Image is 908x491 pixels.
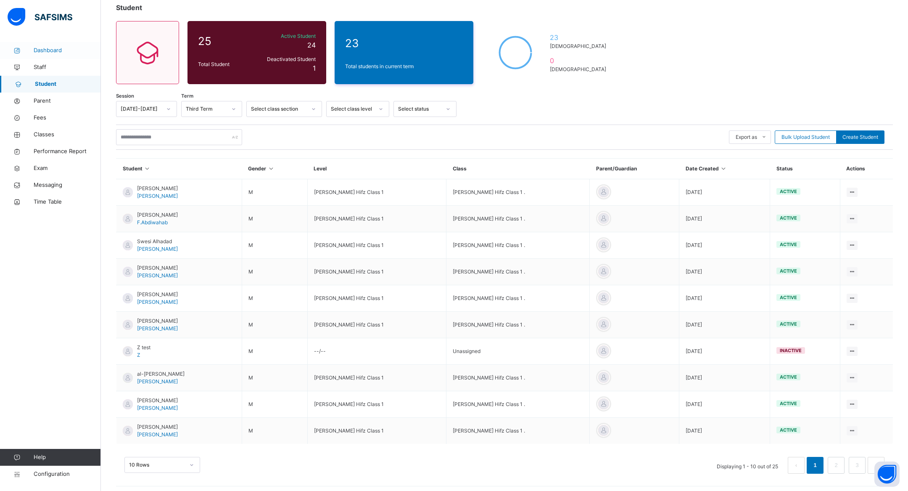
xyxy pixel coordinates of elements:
[242,365,307,391] td: M
[137,185,178,192] span: [PERSON_NAME]
[780,401,797,406] span: active
[34,453,100,462] span: Help
[720,165,727,172] i: Sort in Ascending Order
[446,179,590,206] td: [PERSON_NAME] Hifz Class 1 .
[34,114,101,122] span: Fees
[144,165,151,172] i: Sort in Ascending Order
[679,159,770,179] th: Date Created
[446,391,590,418] td: [PERSON_NAME] Hifz Class 1 .
[242,285,307,312] td: M
[307,418,446,444] td: [PERSON_NAME] Hifz Class 1
[679,391,770,418] td: [DATE]
[590,159,679,179] th: Parent/Guardian
[307,41,316,49] span: 24
[331,105,374,113] div: Select class level
[34,63,101,72] span: Staff
[345,35,463,51] span: 23
[242,312,307,338] td: M
[780,348,802,353] span: inactive
[137,431,178,438] span: [PERSON_NAME]
[137,299,178,305] span: [PERSON_NAME]
[137,344,150,351] span: Z test
[196,58,254,70] div: Total Student
[34,97,101,105] span: Parent
[313,64,316,72] span: 1
[679,259,770,285] td: [DATE]
[137,370,185,378] span: al-[PERSON_NAME]
[679,179,770,206] td: [DATE]
[550,56,610,66] span: 0
[121,105,161,113] div: [DATE]-[DATE]
[256,32,316,40] span: Active Student
[781,133,830,141] span: Bulk Upload Student
[807,457,824,474] li: 1
[137,325,178,332] span: [PERSON_NAME]
[137,378,178,385] span: [PERSON_NAME]
[267,165,275,172] i: Sort in Ascending Order
[550,32,610,42] span: 23
[137,246,178,252] span: [PERSON_NAME]
[35,80,101,88] span: Student
[446,159,590,179] th: Class
[307,365,446,391] td: [PERSON_NAME] Hifz Class 1
[679,418,770,444] td: [DATE]
[788,457,805,474] li: 上一页
[446,206,590,232] td: [PERSON_NAME] Hifz Class 1 .
[242,391,307,418] td: M
[446,285,590,312] td: [PERSON_NAME] Hifz Class 1 .
[307,285,446,312] td: [PERSON_NAME] Hifz Class 1
[137,193,178,199] span: [PERSON_NAME]
[198,33,252,49] span: 25
[446,312,590,338] td: [PERSON_NAME] Hifz Class 1 .
[137,219,168,226] span: F.Abdiwahab
[137,291,178,298] span: [PERSON_NAME]
[34,470,100,478] span: Configuration
[550,66,610,73] span: [DEMOGRAPHIC_DATA]
[307,259,446,285] td: [PERSON_NAME] Hifz Class 1
[137,352,140,358] span: Z
[307,232,446,259] td: [PERSON_NAME] Hifz Class 1
[242,338,307,365] td: M
[679,338,770,365] td: [DATE]
[137,264,178,272] span: [PERSON_NAME]
[307,159,446,179] th: Level
[8,8,72,26] img: safsims
[849,457,866,474] li: 3
[550,42,610,50] span: [DEMOGRAPHIC_DATA]
[137,423,178,431] span: [PERSON_NAME]
[780,268,797,274] span: active
[446,259,590,285] td: [PERSON_NAME] Hifz Class 1 .
[780,295,797,300] span: active
[446,418,590,444] td: [PERSON_NAME] Hifz Class 1 .
[780,374,797,380] span: active
[679,285,770,312] td: [DATE]
[842,133,878,141] span: Create Student
[34,147,101,156] span: Performance Report
[828,457,845,474] li: 2
[137,211,178,219] span: [PERSON_NAME]
[446,365,590,391] td: [PERSON_NAME] Hifz Class 1 .
[242,179,307,206] td: M
[251,105,306,113] div: Select class section
[679,312,770,338] td: [DATE]
[679,365,770,391] td: [DATE]
[242,159,307,179] th: Gender
[446,232,590,259] td: [PERSON_NAME] Hifz Class 1 .
[34,181,101,189] span: Messaging
[679,206,770,232] td: [DATE]
[242,232,307,259] td: M
[780,215,797,221] span: active
[307,206,446,232] td: [PERSON_NAME] Hifz Class 1
[34,130,101,139] span: Classes
[256,56,316,63] span: Deactivated Student
[116,159,242,179] th: Student
[129,461,185,469] div: 10 Rows
[874,462,900,487] button: Open asap
[780,321,797,327] span: active
[679,232,770,259] td: [DATE]
[398,105,441,113] div: Select status
[186,105,227,113] div: Third Term
[307,391,446,418] td: [PERSON_NAME] Hifz Class 1
[34,198,101,206] span: Time Table
[137,272,178,279] span: [PERSON_NAME]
